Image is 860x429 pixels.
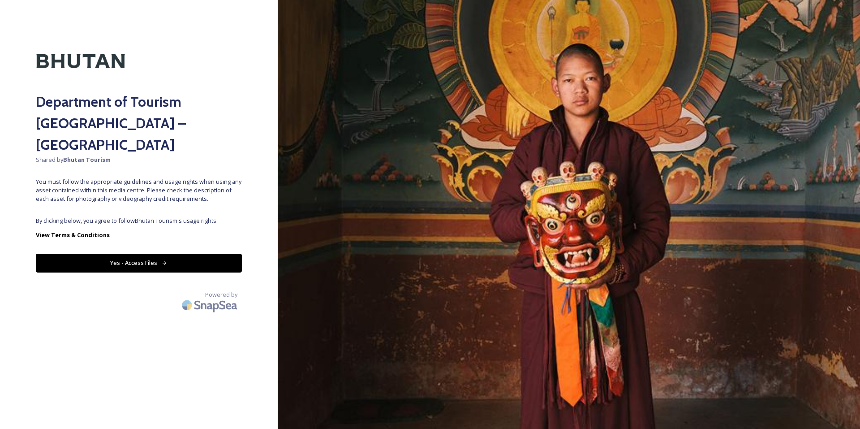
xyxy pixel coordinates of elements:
[36,156,242,164] span: Shared by
[179,295,242,316] img: SnapSea Logo
[205,290,237,299] span: Powered by
[36,230,242,240] a: View Terms & Conditions
[36,91,242,156] h2: Department of Tourism [GEOGRAPHIC_DATA] – [GEOGRAPHIC_DATA]
[36,217,242,225] span: By clicking below, you agree to follow Bhutan Tourism 's usage rights.
[63,156,111,164] strong: Bhutan Tourism
[36,254,242,272] button: Yes - Access Files
[36,231,110,239] strong: View Terms & Conditions
[36,36,125,87] img: Kingdom-of-Bhutan-Logo.png
[36,178,242,204] span: You must follow the appropriate guidelines and usage rights when using any asset contained within...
